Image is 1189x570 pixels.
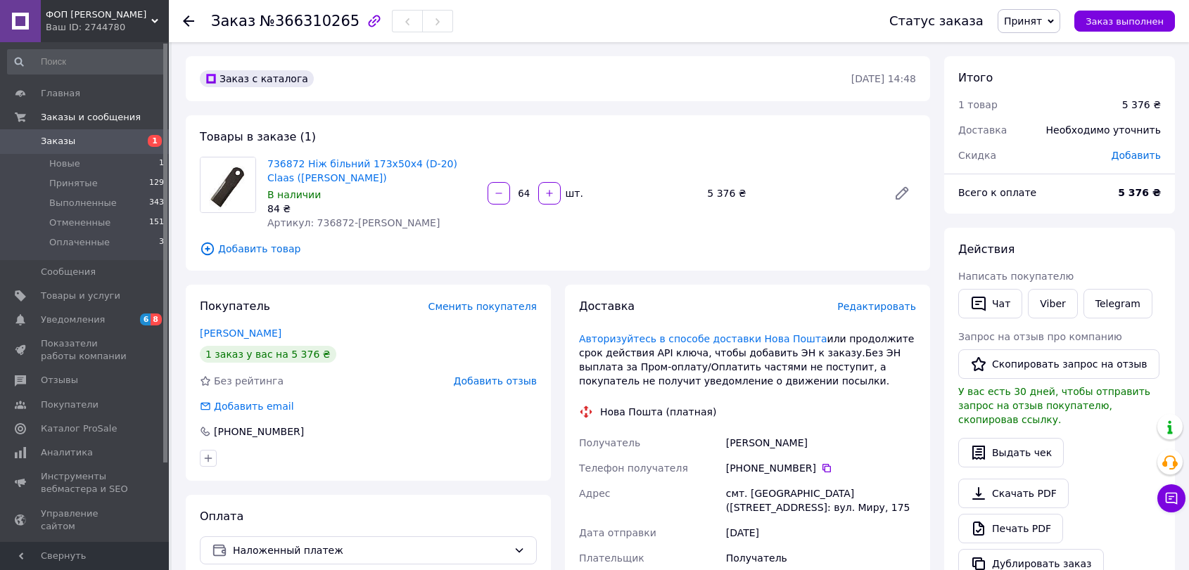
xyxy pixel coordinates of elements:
[214,375,284,387] span: Без рейтинга
[46,8,151,21] span: ФОП Полищук В.А.
[851,73,916,84] time: [DATE] 14:48
[198,399,295,413] div: Добавить email
[212,425,305,439] div: [PHONE_NUMBER]
[958,242,1015,256] span: Действия
[149,177,164,190] span: 129
[958,331,1122,342] span: Запрос на отзыв про компанию
[958,271,1074,282] span: Написать покупателю
[41,290,120,302] span: Товары и услуги
[958,386,1150,425] span: У вас есть 30 дней, чтобы отправить запрос на отзыв покупателю, скопировав ссылку.
[958,479,1069,508] a: Скачать PDF
[701,183,882,203] div: 5 376 ₴
[41,313,105,326] span: Уведомления
[159,236,164,249] span: 3
[49,216,110,229] span: Отмененные
[958,438,1064,467] button: Выдать чек
[140,313,151,325] span: 6
[200,346,336,363] div: 1 заказ у вас на 5 376 ₴
[200,510,243,523] span: Оплата
[212,399,295,413] div: Добавить email
[723,430,919,455] div: [PERSON_NAME]
[211,13,255,30] span: Заказ
[41,374,78,387] span: Отзывы
[723,520,919,545] div: [DATE]
[41,266,96,278] span: Сообщения
[149,216,164,229] span: 151
[41,470,130,495] span: Инструменты вебмастера и SEO
[889,14,984,28] div: Статус заказа
[200,299,270,313] span: Покупатель
[837,301,916,312] span: Редактировать
[958,514,1063,543] a: Печать PDF
[958,124,1007,136] span: Доставка
[41,507,130,533] span: Управление сайтом
[49,157,80,170] span: Новые
[1004,15,1042,27] span: Принят
[41,399,98,411] span: Покупатели
[958,289,1022,318] button: Чат
[579,299,635,313] span: Доставка
[1086,16,1164,27] span: Заказ выполнен
[267,217,440,228] span: Артикул: 736872-[PERSON_NAME]
[1122,98,1161,112] div: 5 376 ₴
[41,135,75,148] span: Заказы
[233,543,508,558] span: Наложенный платеж
[1118,187,1161,198] b: 5 376 ₴
[428,301,537,312] span: Сменить покупателя
[726,461,916,475] div: [PHONE_NUMBER]
[200,328,281,339] a: [PERSON_NAME]
[200,241,916,257] span: Добавить товар
[41,111,141,124] span: Заказы и сообщения
[562,186,585,200] div: шт.
[41,446,93,459] span: Аналитика
[1074,11,1175,32] button: Заказ выполнен
[888,179,916,207] a: Редактировать
[1112,150,1161,161] span: Добавить
[46,21,169,34] div: Ваш ID: 2744780
[200,130,316,143] span: Товары в заказе (1)
[958,349,1159,379] button: Скопировать запрос на отзыв
[579,332,916,388] div: или продолжите срок действия АРІ ключа, чтобы добавить ЭН к заказу.Без ЭН выплата за Пром-оплату/...
[41,337,130,363] span: Показатели работы компании
[49,236,110,249] span: Оплаченные
[200,70,314,87] div: Заказ с каталога
[1028,289,1077,318] a: Viber
[579,437,640,448] span: Получатель
[454,375,537,387] span: Добавить отзыв
[1157,484,1185,512] button: Чат с покупателем
[958,150,996,161] span: Скидка
[579,462,688,474] span: Телефон получателя
[148,135,162,147] span: 1
[958,99,998,110] span: 1 товар
[723,481,919,520] div: смт. [GEOGRAPHIC_DATA] ([STREET_ADDRESS]: вул. Миру, 175
[201,157,255,212] img: 736872 Ніж більний 173x50x4 (D-20) Claas (SAM)
[49,177,98,190] span: Принятые
[149,197,164,209] span: 343
[151,313,162,325] span: 8
[597,405,720,419] div: Нова Пошта (платная)
[1083,289,1152,318] a: Telegram
[1038,115,1169,145] div: Необходимо уточнить
[49,197,117,209] span: Выполненные
[159,157,164,170] span: 1
[579,488,610,499] span: Адрес
[267,158,457,183] a: 736872 Ніж більний 173x50x4 (D-20) Claas ([PERSON_NAME])
[579,552,644,564] span: Плательщик
[579,527,656,538] span: Дата отправки
[7,49,165,75] input: Поиск
[260,13,360,30] span: №366310265
[958,71,993,84] span: Итого
[41,422,117,435] span: Каталог ProSale
[267,189,321,200] span: В наличии
[267,202,476,216] div: 84 ₴
[41,87,80,100] span: Главная
[183,14,194,28] div: Вернуться назад
[958,187,1036,198] span: Всего к оплате
[579,333,827,344] a: Авторизуйтесь в способе доставки Нова Пошта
